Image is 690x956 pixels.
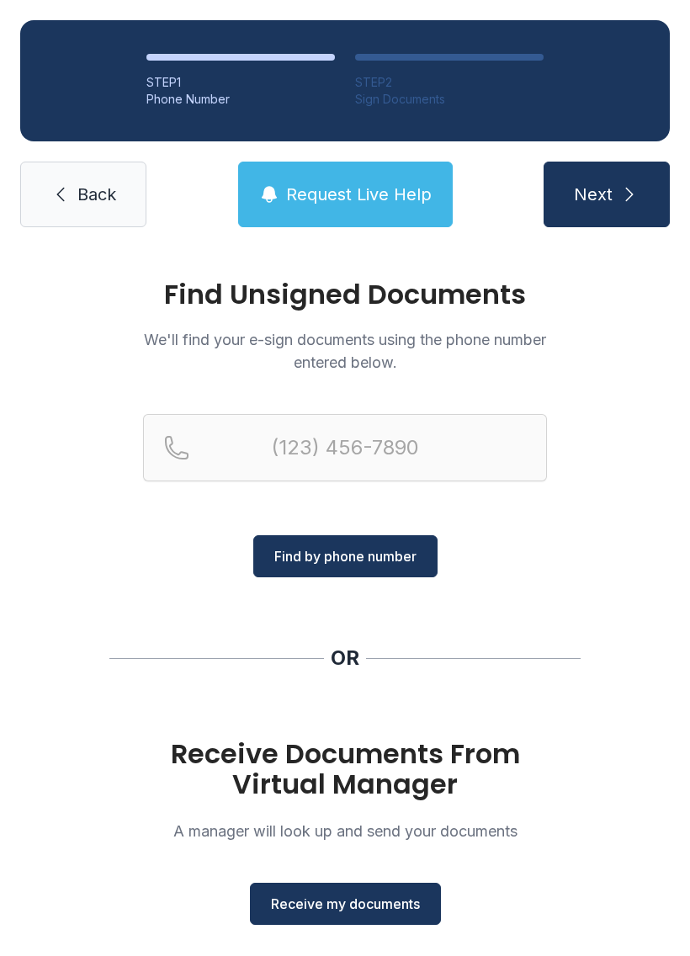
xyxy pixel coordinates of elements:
[355,91,544,108] div: Sign Documents
[274,546,417,566] span: Find by phone number
[355,74,544,91] div: STEP 2
[271,894,420,914] span: Receive my documents
[146,91,335,108] div: Phone Number
[143,820,547,842] p: A manager will look up and send your documents
[286,183,432,206] span: Request Live Help
[143,281,547,308] h1: Find Unsigned Documents
[574,183,613,206] span: Next
[331,645,359,672] div: OR
[146,74,335,91] div: STEP 1
[77,183,116,206] span: Back
[143,414,547,481] input: Reservation phone number
[143,739,547,799] h1: Receive Documents From Virtual Manager
[143,328,547,374] p: We'll find your e-sign documents using the phone number entered below.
